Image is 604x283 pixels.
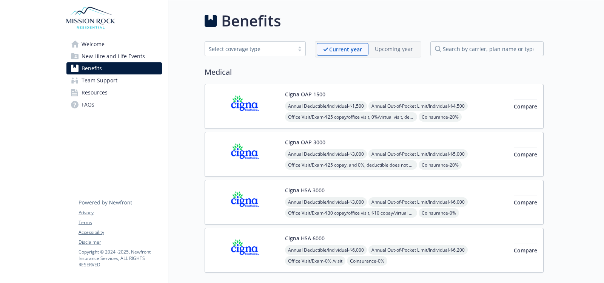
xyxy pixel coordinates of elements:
[285,186,325,194] button: Cigna HSA 3000
[221,9,281,32] h1: Benefits
[514,99,537,114] button: Compare
[285,197,367,207] span: Annual Deductible/Individual - $3,000
[285,256,345,266] span: Office Visit/Exam - 0% /visit
[211,138,279,170] img: CIGNA carrier logo
[368,149,468,159] span: Annual Out-of-Pocket Limit/Individual - $5,000
[368,245,468,255] span: Annual Out-of-Pocket Limit/Individual - $6,200
[514,247,537,254] span: Compare
[347,256,387,266] span: Coinsurance - 0%
[82,62,102,74] span: Benefits
[285,245,367,255] span: Annual Deductible/Individual - $6,000
[285,208,417,218] span: Office Visit/Exam - $30 copay/office visit, $10 copay/virtual visit
[285,112,417,122] span: Office Visit/Exam - $25 copay/office visit, 0%/virtual visit, deductible does not apply
[66,50,162,62] a: New Hire and Life Events
[285,90,325,98] button: Cigna OAP 1500
[82,99,94,111] span: FAQs
[82,74,117,87] span: Team Support
[205,66,544,78] h2: Medical
[285,101,367,111] span: Annual Deductible/Individual - $1,500
[79,229,162,236] a: Accessibility
[66,87,162,99] a: Resources
[66,99,162,111] a: FAQs
[514,103,537,110] span: Compare
[209,45,290,53] div: Select coverage type
[66,74,162,87] a: Team Support
[514,243,537,258] button: Compare
[211,90,279,122] img: CIGNA carrier logo
[79,239,162,246] a: Disclaimer
[514,199,537,206] span: Compare
[66,38,162,50] a: Welcome
[211,186,279,218] img: CIGNA carrier logo
[514,195,537,210] button: Compare
[285,160,417,170] span: Office Visit/Exam - $25 copay, and 0%, deductible does not apply
[419,160,462,170] span: Coinsurance - 20%
[66,62,162,74] a: Benefits
[368,197,468,207] span: Annual Out-of-Pocket Limit/Individual - $6,000
[419,112,462,122] span: Coinsurance - 20%
[285,149,367,159] span: Annual Deductible/Individual - $3,000
[419,208,459,218] span: Coinsurance - 0%
[375,45,413,53] p: Upcoming year
[514,147,537,162] button: Compare
[285,234,325,242] button: Cigna HSA 6000
[211,234,279,266] img: CIGNA carrier logo
[79,209,162,216] a: Privacy
[82,87,108,99] span: Resources
[285,138,325,146] button: Cigna OAP 3000
[329,45,362,53] p: Current year
[368,43,419,56] span: Upcoming year
[514,151,537,158] span: Compare
[368,101,468,111] span: Annual Out-of-Pocket Limit/Individual - $4,500
[82,38,105,50] span: Welcome
[79,249,162,268] p: Copyright © 2024 - 2025 , Newfront Insurance Services, ALL RIGHTS RESERVED
[79,219,162,226] a: Terms
[430,41,544,56] input: search by carrier, plan name or type
[82,50,145,62] span: New Hire and Life Events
